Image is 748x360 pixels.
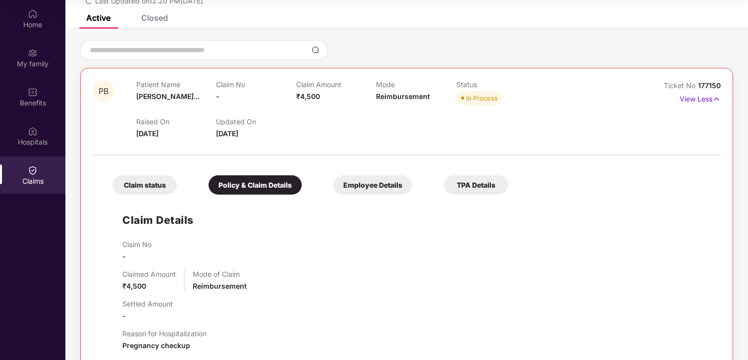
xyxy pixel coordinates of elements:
span: PB [99,87,108,96]
img: svg+xml;base64,PHN2ZyBpZD0iQ2xhaW0iIHhtbG5zPSJodHRwOi8vd3d3LnczLm9yZy8yMDAwL3N2ZyIgd2lkdGg9IjIwIi... [28,165,38,175]
span: Ticket No [664,81,698,90]
img: svg+xml;base64,PHN2ZyB4bWxucz0iaHR0cDovL3d3dy53My5vcmcvMjAwMC9zdmciIHdpZHRoPSIxNyIgaGVpZ2h0PSIxNy... [712,94,721,104]
img: svg+xml;base64,PHN2ZyBpZD0iQmVuZWZpdHMiIHhtbG5zPSJodHRwOi8vd3d3LnczLm9yZy8yMDAwL3N2ZyIgd2lkdGg9Ij... [28,87,38,97]
span: [DATE] [216,129,238,138]
img: svg+xml;base64,PHN2ZyBpZD0iSG9tZSIgeG1sbnM9Imh0dHA6Ly93d3cudzMub3JnLzIwMDAvc3ZnIiB3aWR0aD0iMjAiIG... [28,9,38,19]
p: Mode [376,80,456,89]
p: Claim No [216,80,296,89]
div: Policy & Claim Details [209,175,302,195]
span: 177150 [698,81,721,90]
p: Mode of Claim [193,270,247,278]
span: [PERSON_NAME]... [136,92,200,101]
h1: Claim Details [122,212,194,228]
p: Status [456,80,536,89]
div: Employee Details [333,175,412,195]
span: [DATE] [136,129,159,138]
span: - [122,252,126,260]
img: svg+xml;base64,PHN2ZyBpZD0iSG9zcGl0YWxzIiB4bWxucz0iaHR0cDovL3d3dy53My5vcmcvMjAwMC9zdmciIHdpZHRoPS... [28,126,38,136]
p: Patient Name [136,80,216,89]
div: Claim status [112,175,177,195]
span: Reimbursement [376,92,430,101]
span: ₹4,500 [296,92,320,101]
p: Settled Amount [122,300,173,308]
img: svg+xml;base64,PHN2ZyBpZD0iU2VhcmNoLTMyeDMyIiB4bWxucz0iaHR0cDovL3d3dy53My5vcmcvMjAwMC9zdmciIHdpZH... [312,46,320,54]
div: Closed [141,13,168,23]
p: Claim Amount [296,80,376,89]
span: Pregnancy checkup [122,341,190,350]
span: Reimbursement [193,282,247,290]
p: Reason for Hospitalization [122,329,207,338]
span: - [216,92,219,101]
span: ₹4,500 [122,282,146,290]
div: Active [86,13,110,23]
p: View Less [680,91,721,104]
div: In Process [466,93,498,103]
img: svg+xml;base64,PHN2ZyB3aWR0aD0iMjAiIGhlaWdodD0iMjAiIHZpZXdCb3g9IjAgMCAyMCAyMCIgZmlsbD0ibm9uZSIgeG... [28,48,38,58]
p: Raised On [136,117,216,126]
span: - [122,311,126,320]
div: TPA Details [444,175,508,195]
p: Claim No [122,240,152,249]
p: Updated On [216,117,296,126]
p: Claimed Amount [122,270,176,278]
